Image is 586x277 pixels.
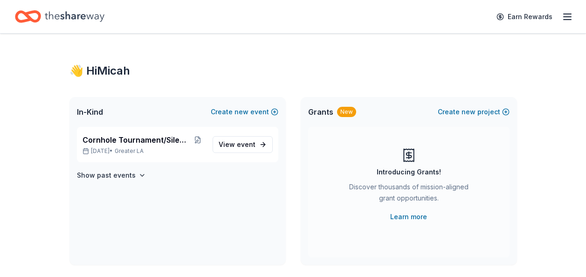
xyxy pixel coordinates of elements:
div: New [337,107,356,117]
a: Learn more [390,211,427,222]
div: Introducing Grants! [377,166,441,178]
div: Discover thousands of mission-aligned grant opportunities. [345,181,472,208]
a: View event [213,136,273,153]
button: Show past events [77,170,146,181]
p: [DATE] • [83,147,205,155]
button: Createnewproject [438,106,510,118]
a: Earn Rewards [491,8,558,25]
span: Cornhole Tournament/Silent Auction [83,134,190,145]
span: event [237,140,255,148]
span: Greater LA [115,147,144,155]
span: View [219,139,255,150]
div: 👋 Hi Micah [69,63,517,78]
span: new [234,106,248,118]
a: Home [15,6,104,28]
span: Grants [308,106,333,118]
span: In-Kind [77,106,103,118]
button: Createnewevent [211,106,278,118]
span: new [462,106,476,118]
h4: Show past events [77,170,136,181]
